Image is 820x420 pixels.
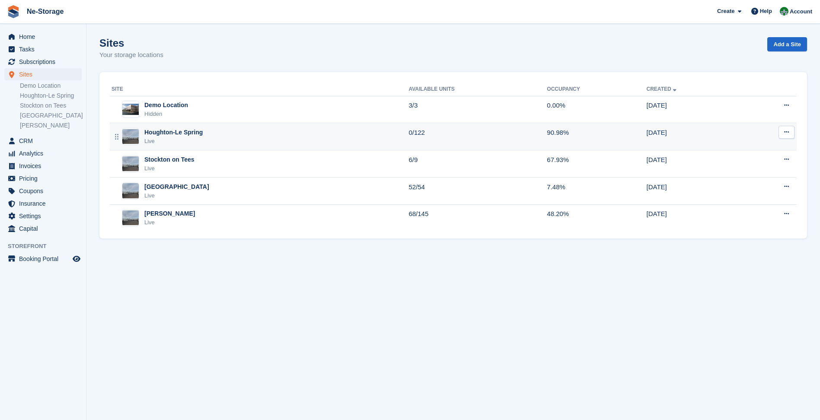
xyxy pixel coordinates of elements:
img: Image of Stockton on Tees site [122,156,139,171]
span: Coupons [19,185,71,197]
div: [PERSON_NAME] [144,209,195,218]
a: menu [4,210,82,222]
td: [DATE] [647,96,742,123]
td: 6/9 [408,150,547,178]
span: Analytics [19,147,71,159]
a: menu [4,160,82,172]
span: CRM [19,135,71,147]
span: Insurance [19,197,71,210]
td: 7.48% [547,178,646,205]
div: Live [144,191,209,200]
th: Site [110,83,408,96]
a: Preview store [71,254,82,264]
div: Live [144,137,203,146]
td: 3/3 [408,96,547,123]
a: menu [4,68,82,80]
span: Pricing [19,172,71,185]
td: 0/122 [408,123,547,150]
td: 0.00% [547,96,646,123]
span: Tasks [19,43,71,55]
span: Sites [19,68,71,80]
td: 67.93% [547,150,646,178]
img: Image of Demo Location site [122,104,139,115]
td: 90.98% [547,123,646,150]
a: menu [4,185,82,197]
a: Houghton-Le Spring [20,92,82,100]
a: menu [4,197,82,210]
p: Your storage locations [99,50,163,60]
span: Settings [19,210,71,222]
span: Capital [19,223,71,235]
div: Live [144,164,195,173]
div: [GEOGRAPHIC_DATA] [144,182,209,191]
span: Account [790,7,812,16]
span: Home [19,31,71,43]
td: 48.20% [547,204,646,231]
td: 68/145 [408,204,547,231]
a: Add a Site [767,37,807,51]
div: Hidden [144,110,188,118]
th: Available Units [408,83,547,96]
a: menu [4,43,82,55]
img: Image of Durham site [122,183,139,198]
th: Occupancy [547,83,646,96]
a: menu [4,147,82,159]
a: menu [4,31,82,43]
a: Created [647,86,678,92]
div: Demo Location [144,101,188,110]
a: Ne-Storage [23,4,67,19]
span: Subscriptions [19,56,71,68]
div: Houghton-Le Spring [144,128,203,137]
span: Invoices [19,160,71,172]
a: [GEOGRAPHIC_DATA] [20,111,82,120]
a: menu [4,56,82,68]
td: [DATE] [647,178,742,205]
span: Booking Portal [19,253,71,265]
span: Help [760,7,772,16]
a: [PERSON_NAME] [20,121,82,130]
a: Demo Location [20,82,82,90]
img: stora-icon-8386f47178a22dfd0bd8f6a31ec36ba5ce8667c1dd55bd0f319d3a0aa187defe.svg [7,5,20,18]
div: Stockton on Tees [144,155,195,164]
td: 52/54 [408,178,547,205]
td: [DATE] [647,150,742,178]
td: [DATE] [647,204,742,231]
div: Live [144,218,195,227]
img: Image of Houghton-Le Spring site [122,129,139,144]
a: menu [4,253,82,265]
span: Storefront [8,242,86,251]
a: menu [4,223,82,235]
span: Create [717,7,734,16]
h1: Sites [99,37,163,49]
a: menu [4,172,82,185]
img: Charlotte Nesbitt [780,7,788,16]
td: [DATE] [647,123,742,150]
a: menu [4,135,82,147]
img: Image of Newton Aycliffe site [122,210,139,225]
a: Stockton on Tees [20,102,82,110]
